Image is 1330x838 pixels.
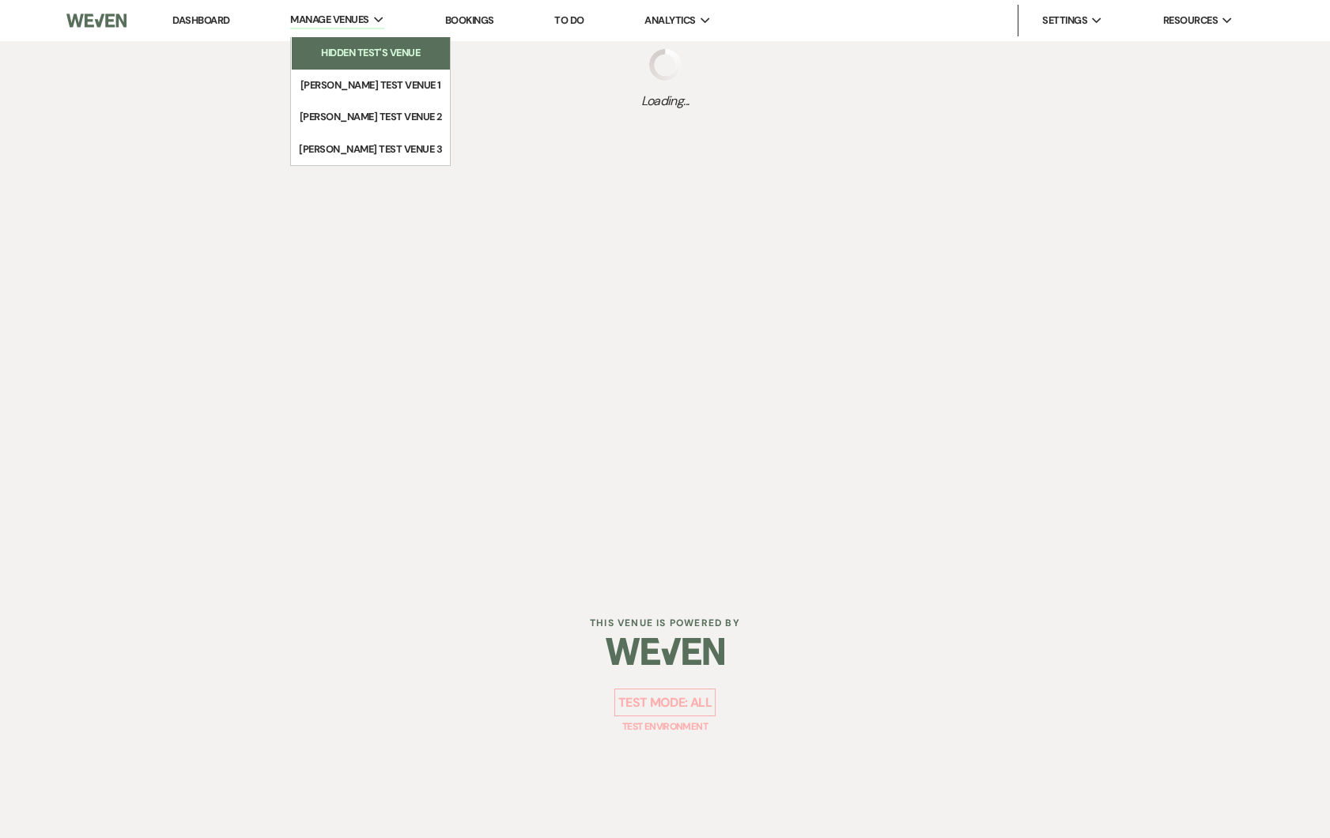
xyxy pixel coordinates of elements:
[445,13,494,27] a: Bookings
[1163,13,1218,28] span: Resources
[292,37,450,69] a: Hidden Test's Venue
[299,142,442,157] li: [PERSON_NAME] Test Venue 3
[554,13,584,27] a: To Do
[641,92,690,111] span: Loading...
[66,4,127,37] img: Weven Logo
[290,12,368,28] span: Manage Venues
[291,134,450,165] a: [PERSON_NAME] Test Venue 3
[1042,13,1087,28] span: Settings
[622,719,708,734] p: Test Environment
[614,689,716,717] p: Test Mode: all
[300,77,442,93] li: [PERSON_NAME] Test Venue 1
[300,109,442,125] li: [PERSON_NAME] Test Venue 2
[300,45,442,61] li: Hidden Test's Venue
[644,13,695,28] span: Analytics
[172,13,229,27] a: Dashboard
[292,101,450,133] a: [PERSON_NAME] Test Venue 2
[606,624,724,679] img: Weven Logo
[649,49,681,81] img: loading spinner
[292,70,450,101] a: [PERSON_NAME] Test Venue 1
